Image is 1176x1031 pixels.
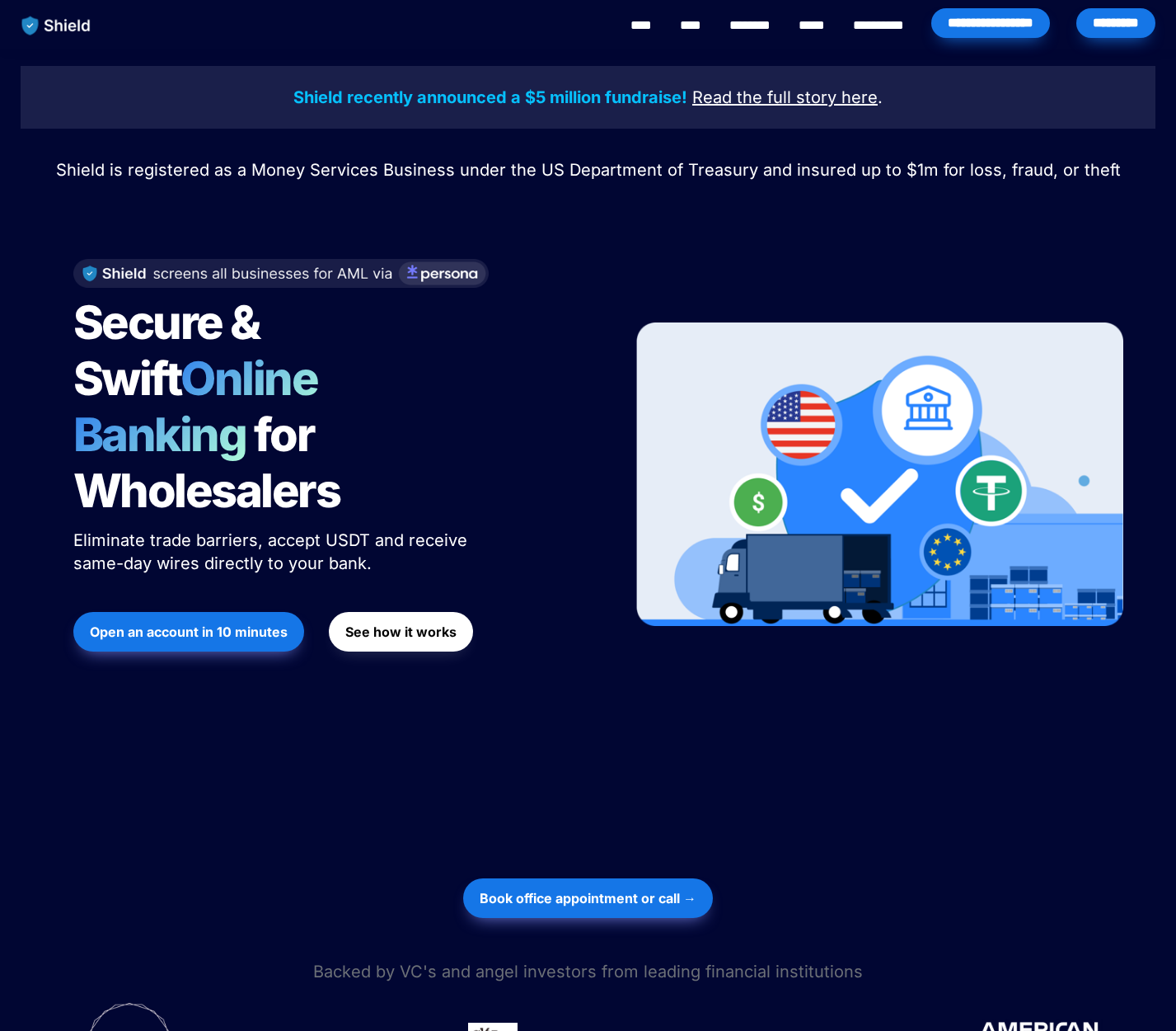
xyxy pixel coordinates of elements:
[73,407,340,519] span: for Wholesalers
[841,87,878,107] u: here
[463,870,713,926] a: Book office appointment or call →
[73,604,304,660] a: Open an account in 10 minutes
[345,624,457,640] strong: See how it works
[463,878,713,918] button: Book office appointment or call →
[73,530,472,573] span: Eliminate trade barriers, accept USDT and receive same-day wires directly to your bank.
[480,890,696,906] strong: Book office appointment or call →
[692,90,836,106] a: Read the full story
[14,8,99,43] img: website logo
[73,612,304,652] button: Open an account in 10 minutes
[90,624,288,640] strong: Open an account in 10 minutes
[313,962,863,982] span: Backed by VC's and angel investors from leading financial institutions
[293,87,687,107] strong: Shield recently announced a $5 million fundraise!
[692,87,836,107] u: Read the full story
[73,294,268,407] span: Secure & Swift
[73,351,335,463] span: Online Banking
[329,612,473,652] button: See how it works
[841,90,878,106] a: here
[329,604,473,660] a: See how it works
[56,160,1121,180] span: Shield is registered as a Money Services Business under the US Department of Treasury and insured...
[878,87,883,107] span: .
